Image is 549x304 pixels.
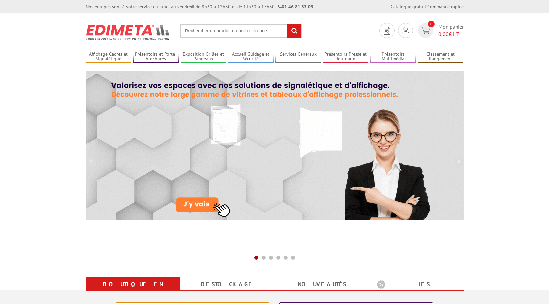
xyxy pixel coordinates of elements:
[421,27,430,34] img: devis rapide
[181,51,226,62] a: Exposition Grilles et Panneaux
[86,20,170,44] img: Présentoir, panneau, stand - Edimeta - PLV, affichage, mobilier bureau, entreprise
[438,30,464,38] span: € HT
[384,27,390,35] img: devis rapide
[228,51,274,62] a: Accueil Guidage et Sécurité
[438,23,464,38] span: Mon panier
[416,23,464,38] a: devis rapide 0 Mon panier 0,00€ HT
[94,278,172,302] a: Boutique en ligne
[86,51,132,62] a: Affichage Cadres et Signalétique
[180,24,302,38] input: Rechercher un produit ou une référence...
[438,31,449,37] span: 0,00
[283,278,361,290] a: nouveautés
[391,4,426,10] a: Catalogue gratuit
[428,21,435,27] span: 0
[133,51,179,62] a: Présentoirs et Porte-brochures
[275,51,321,62] a: Services Généraux
[402,27,409,34] img: devis rapide
[427,4,464,10] a: Commande rapide
[287,24,301,38] input: rechercher
[323,51,368,62] a: Présentoirs Presse et Journaux
[391,3,464,10] div: |
[278,4,313,10] strong: 01 46 81 33 03
[418,51,464,62] a: Classement et Rangement
[377,278,456,302] a: Les promotions
[86,3,313,10] div: Nos équipes sont à votre service du lundi au vendredi de 8h30 à 12h30 et de 13h30 à 17h30
[370,51,416,62] a: Présentoirs Multimédia
[188,278,267,290] a: Destockage
[377,278,460,292] b: Les promotions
